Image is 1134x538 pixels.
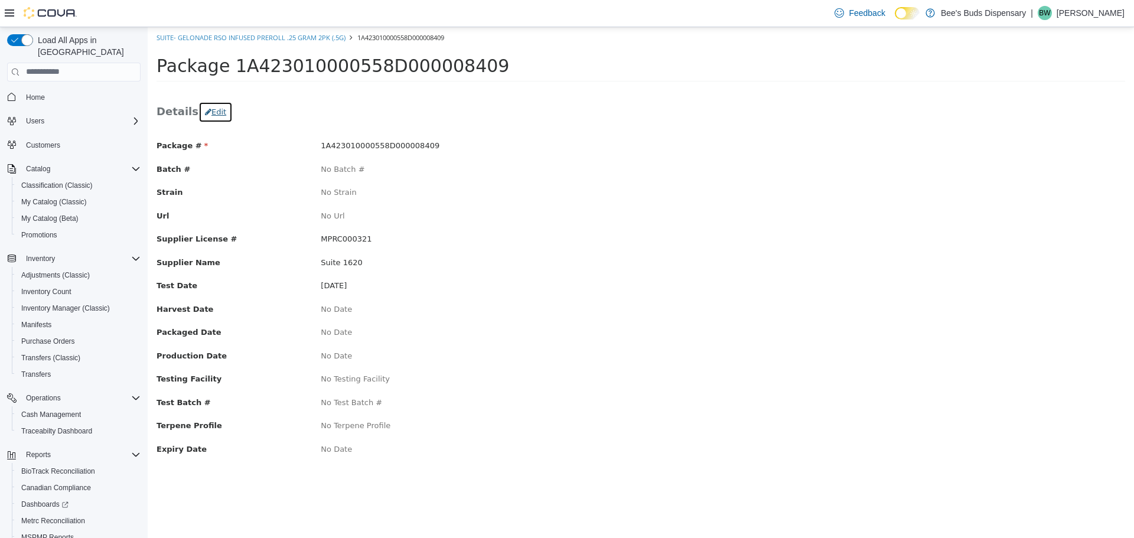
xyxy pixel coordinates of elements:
[21,483,91,493] span: Canadian Compliance
[9,324,79,333] span: Production Date
[12,283,145,300] button: Inventory Count
[21,197,87,207] span: My Catalog (Classic)
[9,301,74,309] span: Packaged Date
[12,333,145,350] button: Purchase Orders
[12,267,145,283] button: Adjustments (Classic)
[21,320,51,330] span: Manifests
[17,195,141,209] span: My Catalog (Classic)
[21,252,60,266] button: Inventory
[9,28,361,49] span: Package 1A423010000558D000008409
[21,370,51,379] span: Transfers
[17,301,115,315] a: Inventory Manager (Classic)
[33,34,141,58] span: Load All Apps in [GEOGRAPHIC_DATA]
[12,480,145,496] button: Canadian Compliance
[9,6,198,15] a: Suite- Gelonade RSO infused preroll .25 gram 2pk (.5g)
[9,394,74,403] span: Terpene Profile
[17,178,97,193] a: Classification (Classic)
[17,407,141,422] span: Cash Management
[173,324,204,333] span: No Date
[17,334,80,348] a: Purchase Orders
[21,337,75,346] span: Purchase Orders
[26,141,60,150] span: Customers
[21,90,141,105] span: Home
[21,304,110,313] span: Inventory Manager (Classic)
[21,162,141,176] span: Catalog
[9,161,35,169] span: Strain
[1038,6,1052,20] div: Bow Wilson
[21,90,50,105] a: Home
[17,211,141,226] span: My Catalog (Beta)
[1039,6,1050,20] span: BW
[9,78,51,90] span: Details
[173,114,292,123] span: 1A423010000558D000008409
[21,448,56,462] button: Reports
[1057,6,1125,20] p: [PERSON_NAME]
[21,214,79,223] span: My Catalog (Beta)
[9,114,60,123] span: Package #
[17,178,141,193] span: Classification (Classic)
[17,334,141,348] span: Purchase Orders
[2,250,145,267] button: Inventory
[17,228,62,242] a: Promotions
[21,391,141,405] span: Operations
[17,424,97,438] a: Traceabilty Dashboard
[9,278,66,286] span: Harvest Date
[9,254,50,263] span: Test Date
[21,162,55,176] button: Catalog
[17,268,141,282] span: Adjustments (Classic)
[17,211,83,226] a: My Catalog (Beta)
[9,418,59,426] span: Expiry Date
[17,285,76,299] a: Inventory Count
[21,138,65,152] a: Customers
[12,423,145,439] button: Traceabilty Dashboard
[2,136,145,154] button: Customers
[12,210,145,227] button: My Catalog (Beta)
[26,450,51,459] span: Reports
[17,407,86,422] a: Cash Management
[17,514,141,528] span: Metrc Reconciliation
[17,301,141,315] span: Inventory Manager (Classic)
[21,353,80,363] span: Transfers (Classic)
[21,500,69,509] span: Dashboards
[21,516,85,526] span: Metrc Reconciliation
[12,366,145,383] button: Transfers
[21,181,93,190] span: Classification (Classic)
[12,463,145,480] button: BioTrack Reconciliation
[17,318,141,332] span: Manifests
[173,231,214,240] span: Suite 1620
[17,285,141,299] span: Inventory Count
[173,278,204,286] span: No Date
[9,371,63,380] span: Test Batch #
[17,351,141,365] span: Transfers (Classic)
[12,496,145,513] a: Dashboards
[895,7,920,19] input: Dark Mode
[21,448,141,462] span: Reports
[173,184,197,193] span: No Url
[26,254,55,263] span: Inventory
[173,138,217,146] span: No Batch #
[941,6,1026,20] p: Bee's Buds Dispensary
[21,252,141,266] span: Inventory
[51,74,85,96] button: Edit
[173,254,199,263] span: [DATE]
[830,1,889,25] a: Feedback
[173,418,204,426] span: No Date
[17,268,94,282] a: Adjustments (Classic)
[173,207,224,216] span: MPRC000321
[21,230,57,240] span: Promotions
[9,207,89,216] span: Supplier License #
[17,464,100,478] a: BioTrack Reconciliation
[21,114,141,128] span: Users
[9,138,43,146] span: Batch #
[173,347,242,356] span: No Testing Facility
[12,177,145,194] button: Classification (Classic)
[21,287,71,296] span: Inventory Count
[12,406,145,423] button: Cash Management
[21,138,141,152] span: Customers
[17,318,56,332] a: Manifests
[2,89,145,106] button: Home
[26,93,45,102] span: Home
[2,390,145,406] button: Operations
[21,391,66,405] button: Operations
[173,161,208,169] span: No Strain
